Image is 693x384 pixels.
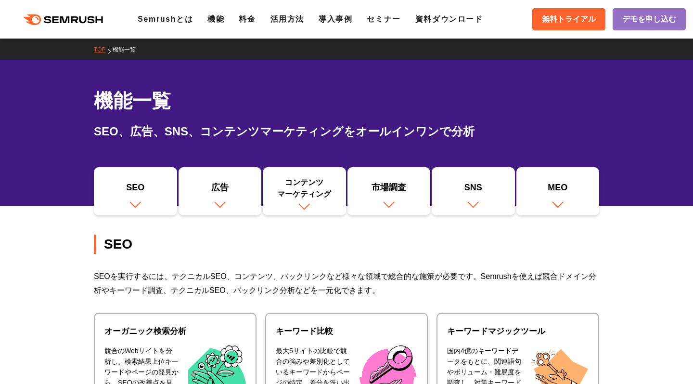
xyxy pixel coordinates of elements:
[138,15,193,23] a: Semrushとは
[432,167,515,215] a: SNS
[532,8,605,30] a: 無料トライアル
[94,269,599,297] div: SEOを実行するには、テクニカルSEO、コンテンツ、バックリンクなど様々な領域で総合的な施策が必要です。Semrushを使えば競合ドメイン分析やキーワード調査、テクニカルSEO、バックリンク分析...
[183,182,257,198] div: 広告
[276,326,417,337] div: キーワード比較
[113,46,143,53] a: 機能一覧
[622,13,676,26] span: デモを申し込む
[99,182,172,198] div: SEO
[352,182,426,198] div: 市場調査
[207,15,224,23] a: 機能
[270,15,304,23] a: 活用方法
[268,177,341,200] div: コンテンツ マーケティング
[436,182,510,198] div: SNS
[179,167,262,215] a: 広告
[94,167,177,215] a: SEO
[263,167,346,215] a: コンテンツマーケティング
[347,167,431,215] a: 市場調査
[521,182,595,198] div: MEO
[94,235,599,254] div: SEO
[94,46,113,53] a: TOP
[415,15,483,23] a: 資料ダウンロード
[516,167,600,215] a: MEO
[94,87,599,115] h1: 機能一覧
[319,15,352,23] a: 導入事例
[367,15,400,23] a: セミナー
[104,326,246,337] div: オーガニック検索分析
[447,326,589,337] div: キーワードマジックツール
[239,15,256,23] a: 料金
[613,8,686,30] a: デモを申し込む
[94,123,599,140] div: SEO、広告、SNS、コンテンツマーケティングをオールインワンで分析
[542,13,596,26] span: 無料トライアル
